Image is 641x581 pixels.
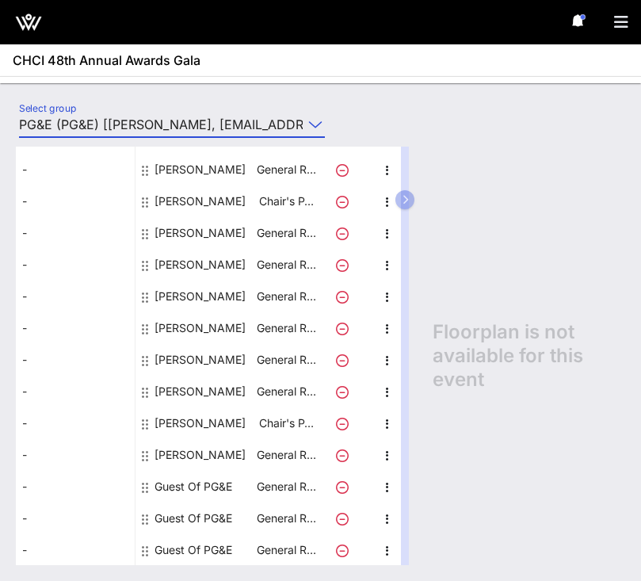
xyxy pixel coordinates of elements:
[16,471,135,503] div: -
[155,534,232,566] div: Guest Of PG&E
[13,51,200,70] span: CHCI 48th Annual Awards Gala
[16,217,135,249] div: -
[16,312,135,344] div: -
[254,503,318,534] p: General R…
[155,281,246,312] div: Jaime McCarthy
[155,185,246,217] div: Greg Rubio
[155,407,246,439] div: Vanessa Valdez
[254,534,318,566] p: General R…
[254,281,318,312] p: General R…
[254,185,318,217] p: Chair's P…
[16,185,135,217] div: -
[155,217,246,249] div: Ingrid Duran
[254,344,318,376] p: General R…
[254,407,318,439] p: Chair's P…
[254,154,318,185] p: General R…
[254,249,318,281] p: General R…
[254,376,318,407] p: General R…
[16,376,135,407] div: -
[254,471,318,503] p: General R…
[254,217,318,249] p: General R…
[155,154,246,185] div: Eve Maldonado O'Toole
[155,471,232,503] div: Guest Of PG&E
[16,281,135,312] div: -
[254,439,318,471] p: General R…
[433,320,625,392] span: Floorplan is not available for this event
[16,249,135,281] div: -
[155,344,246,376] div: Jose Perez
[19,102,76,114] label: Select group
[155,376,246,407] div: Sophya Ojeda
[16,534,135,566] div: -
[16,407,135,439] div: -
[254,312,318,344] p: General R…
[155,503,232,534] div: Guest Of PG&E
[155,439,246,471] div: Yvonne McIntyre
[16,439,135,471] div: -
[155,249,246,281] div: Jahselyn Medina
[16,503,135,534] div: -
[16,154,135,185] div: -
[16,344,135,376] div: -
[155,312,246,344] div: Jonathan Coussimano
